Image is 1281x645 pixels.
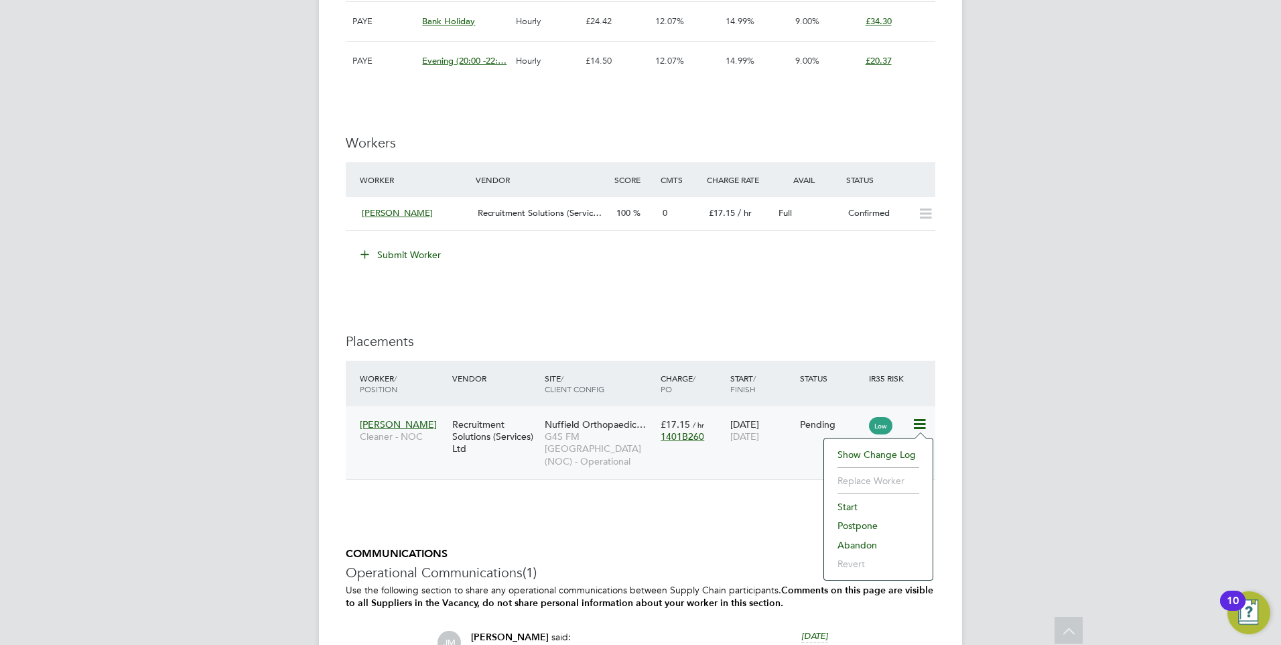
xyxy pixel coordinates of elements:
span: / hr [738,207,752,219]
span: [PERSON_NAME] [471,632,549,643]
span: 12.07% [655,15,684,27]
button: Submit Worker [351,244,452,266]
div: Worker [356,168,472,192]
span: / Position [360,373,397,394]
div: Pending [800,418,863,430]
div: Recruitment Solutions (Services) Ltd [449,412,541,462]
div: Vendor [449,366,541,390]
span: / Finish [730,373,756,394]
a: [PERSON_NAME]Cleaner - NOCRecruitment Solutions (Services) LtdNuffield Orthopaedic…G4S FM [GEOGRA... [356,411,935,422]
li: Postpone [831,516,926,535]
p: Use the following section to share any operational communications between Supply Chain participants. [346,584,935,609]
div: Start [727,366,797,401]
span: 14.99% [726,55,754,66]
div: [DATE] [727,412,797,449]
div: Status [797,366,866,390]
span: £17.15 [661,418,690,430]
div: Avail [773,168,843,192]
div: Confirmed [843,202,913,225]
div: Charge Rate [703,168,773,192]
span: £17.15 [709,207,735,219]
span: Recruitment Solutions (Servic… [478,207,602,219]
li: Start [831,497,926,516]
span: Full [779,207,792,219]
span: / PO [661,373,695,394]
div: Hourly [513,2,582,41]
div: Hourly [513,42,582,80]
h5: COMMUNICATIONS [346,547,935,561]
span: [DATE] [730,430,759,443]
div: Worker [356,366,449,401]
div: IR35 Risk [866,366,912,390]
span: / hr [693,420,704,430]
span: 9.00% [795,15,819,27]
h3: Placements [346,333,935,350]
div: Vendor [472,168,611,192]
span: £34.30 [866,15,892,27]
li: Abandon [831,536,926,554]
div: Status [843,168,935,192]
span: G4S FM [GEOGRAPHIC_DATA] (NOC) - Operational [545,430,654,467]
div: PAYE [349,2,419,41]
span: Bank Holiday [422,15,475,27]
div: £24.42 [582,2,652,41]
div: Cmts [657,168,703,192]
span: 14.99% [726,15,754,27]
span: 0 [663,207,667,219]
h3: Workers [346,134,935,152]
span: Low [869,417,892,434]
li: Show change log [831,445,926,464]
span: Evening (20:00 -22:… [422,55,507,66]
span: 100 [616,207,630,219]
div: PAYE [349,42,419,80]
li: Revert [831,554,926,573]
span: [DATE] [801,630,828,642]
div: £14.50 [582,42,652,80]
div: 10 [1227,601,1239,618]
li: Replace Worker [831,471,926,490]
h3: Operational Communications [346,564,935,581]
span: 12.07% [655,55,684,66]
button: Open Resource Center, 10 new notifications [1227,591,1270,634]
span: / Client Config [545,373,604,394]
span: £20.37 [866,55,892,66]
b: Comments on this page are visible to all Suppliers in the Vacancy, do not share personal informat... [346,585,933,609]
span: 9.00% [795,55,819,66]
span: [PERSON_NAME] [360,418,437,430]
span: Cleaner - NOC [360,430,446,443]
span: Nuffield Orthopaedic… [545,418,646,430]
span: (1) [523,564,537,581]
div: Charge [657,366,727,401]
div: Score [611,168,657,192]
span: said: [551,631,571,643]
div: Site [541,366,657,401]
span: 1401B260 [661,430,704,443]
span: [PERSON_NAME] [362,207,433,219]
